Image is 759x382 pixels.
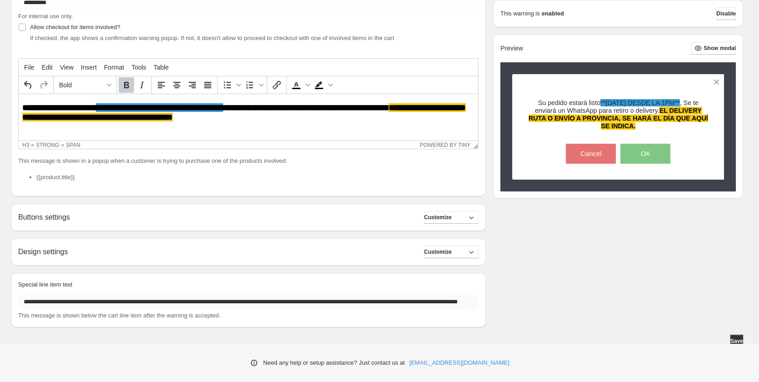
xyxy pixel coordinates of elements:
[31,142,34,148] div: »
[704,45,736,52] span: Show modal
[134,77,150,93] button: Italic
[30,35,394,41] span: If checked, the app shows a confirmation warning popup. If not, it doesn't allow to proceed to ch...
[20,77,36,93] button: Undo
[18,13,73,20] span: For internal use only.
[60,64,74,71] span: View
[18,213,70,221] h2: Buttons settings
[242,77,265,93] div: Numbered list
[424,246,479,258] button: Customize
[528,99,709,131] h3: Su pedido estará listo , Se te enviará un WhatsApp para retiro o delivery.
[104,64,124,71] span: Format
[420,142,471,148] a: Powered by Tiny
[620,144,670,164] button: OK
[55,77,115,93] button: Formats
[154,77,169,93] button: Align left
[18,312,220,319] span: This message is shown below the cart line item after the warning is accepted.
[691,42,736,55] button: Show modal
[42,64,53,71] span: Edit
[529,107,708,130] span: EL DELIVERY RUTA O ENVÍO A PROVINCIA, SE HARÁ EL DÍA QUE AQUÍ SE INDICA.
[220,77,242,93] div: Bullet list
[18,281,72,288] span: Special line item text
[542,9,564,18] strong: enabled
[22,142,29,148] div: h3
[424,214,452,221] span: Customize
[18,156,479,166] p: This message is shown in a popup when a customer is trying to purchase one of the products involved:
[59,81,104,89] span: Bold
[131,64,146,71] span: Tools
[566,144,616,164] button: Cancel
[66,142,80,148] div: span
[409,358,509,367] a: [EMAIL_ADDRESS][DOMAIN_NAME]
[289,77,311,93] div: Text color
[81,64,97,71] span: Insert
[61,142,64,148] div: »
[36,173,479,182] li: {{product.title}}
[36,77,51,93] button: Redo
[424,211,479,224] button: Customize
[500,9,540,18] p: This warning is
[269,77,285,93] button: Insert/edit link
[730,337,743,345] span: Save
[424,248,452,256] span: Customize
[119,77,134,93] button: Bold
[24,64,35,71] span: File
[18,247,68,256] h2: Design settings
[200,77,215,93] button: Justify
[470,141,478,149] div: Resize
[36,142,59,148] div: strong
[500,45,523,52] h2: Preview
[19,94,478,141] iframe: Rich Text Area
[600,99,680,106] span: **[DATE] DESDE LA 1PM**
[730,335,743,347] button: Save
[311,77,334,93] div: Background color
[185,77,200,93] button: Align right
[169,77,185,93] button: Align center
[716,10,736,17] span: Disable
[154,64,169,71] span: Table
[716,7,736,20] button: Disable
[30,24,120,30] span: Allow checkout for items involved?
